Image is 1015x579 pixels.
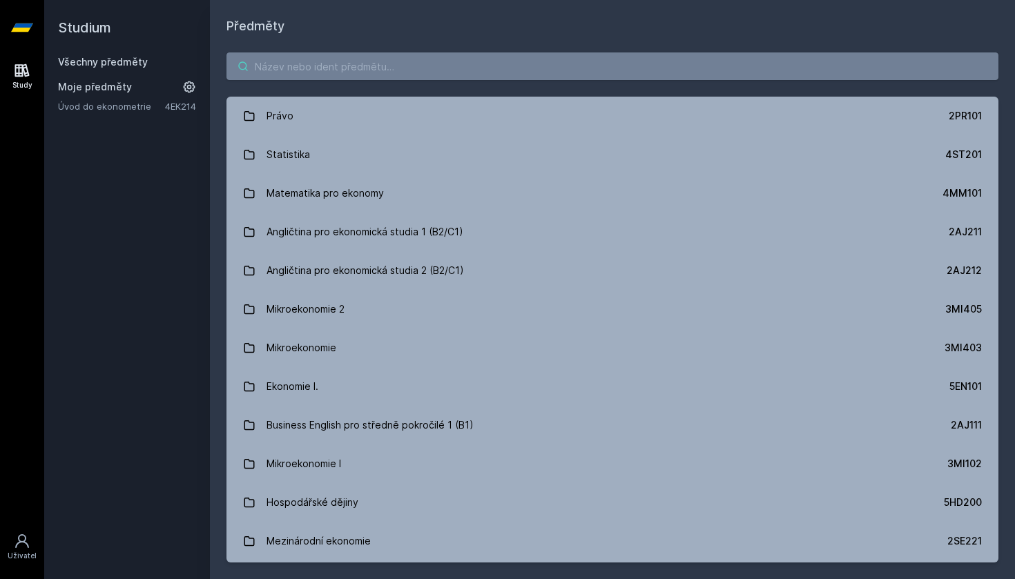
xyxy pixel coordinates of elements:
div: Matematika pro ekonomy [267,179,384,207]
div: Uživatel [8,551,37,561]
div: Právo [267,102,293,130]
a: Mikroekonomie 3MI403 [226,328,998,367]
div: 2AJ212 [947,264,982,277]
div: Angličtina pro ekonomická studia 2 (B2/C1) [267,257,464,284]
div: 4ST201 [945,148,982,161]
div: Angličtina pro ekonomická studia 1 (B2/C1) [267,218,463,246]
div: Mikroekonomie I [267,450,341,478]
div: Ekonomie I. [267,373,318,400]
a: Study [3,55,41,97]
div: Statistika [267,141,310,168]
div: Mezinárodní ekonomie [267,527,371,555]
div: 5EN101 [949,380,982,393]
input: Název nebo ident předmětu… [226,52,998,80]
a: Angličtina pro ekonomická studia 2 (B2/C1) 2AJ212 [226,251,998,290]
a: Mezinárodní ekonomie 2SE221 [226,522,998,560]
div: 3MI102 [947,457,982,471]
a: Mikroekonomie 2 3MI405 [226,290,998,328]
a: Angličtina pro ekonomická studia 1 (B2/C1) 2AJ211 [226,213,998,251]
a: Matematika pro ekonomy 4MM101 [226,174,998,213]
a: Uživatel [3,526,41,568]
div: 3MI405 [945,302,982,316]
div: Study [12,80,32,90]
div: Business English pro středně pokročilé 1 (B1) [267,411,474,439]
div: 4MM101 [942,186,982,200]
div: Hospodářské dějiny [267,489,358,516]
div: Mikroekonomie 2 [267,295,345,323]
div: 2PR101 [949,109,982,123]
span: Moje předměty [58,80,132,94]
a: 4EK214 [165,101,196,112]
div: 2AJ111 [951,418,982,432]
div: 2SE221 [947,534,982,548]
div: 3MI403 [945,341,982,355]
a: Právo 2PR101 [226,97,998,135]
a: Hospodářské dějiny 5HD200 [226,483,998,522]
div: Mikroekonomie [267,334,336,362]
a: Mikroekonomie I 3MI102 [226,444,998,483]
a: Business English pro středně pokročilé 1 (B1) 2AJ111 [226,406,998,444]
a: Všechny předměty [58,56,148,68]
a: Úvod do ekonometrie [58,99,165,113]
h1: Předměty [226,17,998,36]
a: Ekonomie I. 5EN101 [226,367,998,406]
a: Statistika 4ST201 [226,135,998,174]
div: 2AJ211 [949,225,982,239]
div: 5HD200 [944,495,982,509]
